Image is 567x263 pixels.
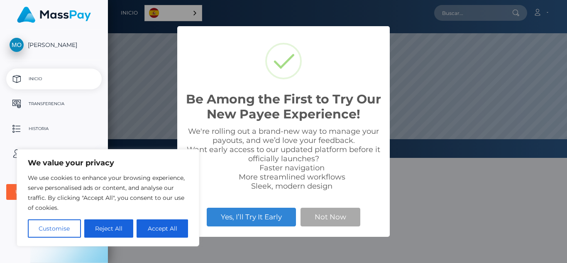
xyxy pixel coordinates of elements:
[6,41,102,49] span: [PERSON_NAME]
[15,189,83,195] div: User Agreements
[137,219,188,238] button: Accept All
[17,149,199,246] div: We value your privacy
[202,172,381,182] li: More streamlined workflows
[10,73,98,85] p: Inicio
[6,184,102,200] button: User Agreements
[301,208,360,226] button: Not Now
[84,219,134,238] button: Reject All
[17,7,91,23] img: MassPay
[28,158,188,168] p: We value your privacy
[10,123,98,135] p: Historia
[186,127,381,191] div: We're rolling out a brand-new way to manage your payouts, and we’d love your feedback. Want early...
[28,219,81,238] button: Customise
[186,92,381,122] h2: Be Among the First to Try Our New Payee Experience!
[202,163,381,172] li: Faster navigation
[28,173,188,213] p: We use cookies to enhance your browsing experience, serve personalised ads or content, and analys...
[207,208,296,226] button: Yes, I’ll Try It Early
[10,147,98,160] p: Perfil del usuario
[10,98,98,110] p: Transferencia
[202,182,381,191] li: Sleek, modern design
